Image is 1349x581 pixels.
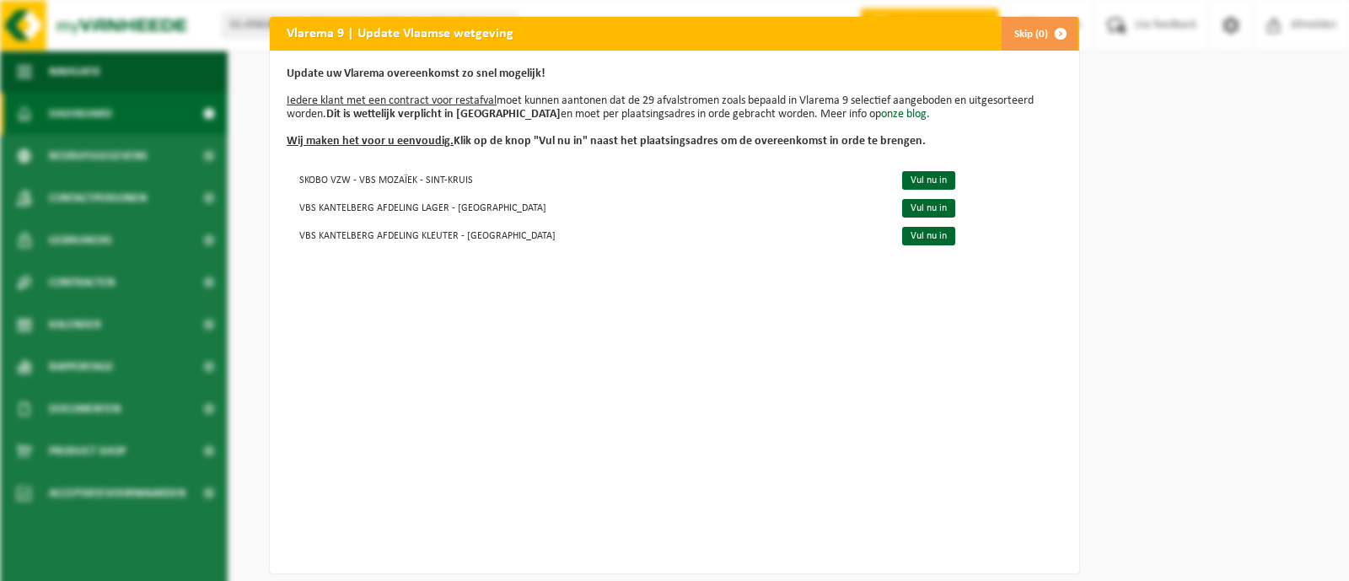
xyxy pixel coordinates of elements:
td: VBS KANTELBERG AFDELING KLEUTER - [GEOGRAPHIC_DATA] [287,221,888,249]
u: Iedere klant met een contract voor restafval [287,94,497,107]
button: Skip (0) [1001,17,1078,51]
td: VBS KANTELBERG AFDELING LAGER - [GEOGRAPHIC_DATA] [287,193,888,221]
b: Klik op de knop "Vul nu in" naast het plaatsingsadres om de overeenkomst in orde te brengen. [287,135,926,148]
b: Dit is wettelijk verplicht in [GEOGRAPHIC_DATA] [326,108,561,121]
b: Update uw Vlarema overeenkomst zo snel mogelijk! [287,67,546,80]
a: onze blog. [881,108,930,121]
p: moet kunnen aantonen dat de 29 afvalstromen zoals bepaald in Vlarema 9 selectief aangeboden en ui... [287,67,1062,148]
a: Vul nu in [902,171,955,190]
a: Vul nu in [902,199,955,218]
td: SKOBO VZW - VBS MOZAÏEK - SINT-KRUIS [287,165,888,193]
u: Wij maken het voor u eenvoudig. [287,135,454,148]
a: Vul nu in [902,227,955,245]
h2: Vlarema 9 | Update Vlaamse wetgeving [270,17,530,49]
